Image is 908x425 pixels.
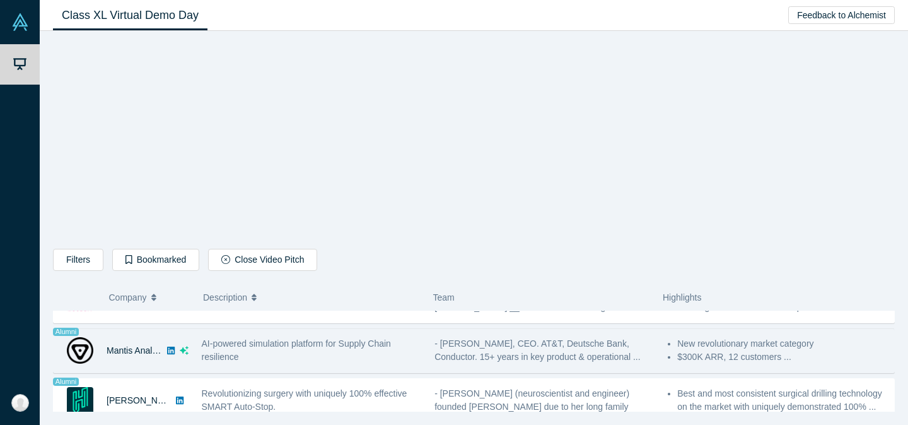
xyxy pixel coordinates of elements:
span: Team [433,292,455,302]
button: Company [109,284,190,311]
img: Hubly Surgical's Logo [67,387,93,414]
a: [PERSON_NAME] Surgical [107,395,214,405]
span: Alumni [53,378,79,386]
span: Alumni [53,328,79,336]
img: John Zepecki's Account [11,394,29,412]
li: Best and most consistent surgical drilling technology on the market with uniquely demonstrated 10... [677,387,887,414]
button: Filters [53,249,103,271]
li: $300K ARR, 12 customers ... [677,350,887,364]
img: Mantis Analytics's Logo [67,337,93,364]
span: AI-powered simulation platform for Supply Chain resilience [202,338,391,362]
svg: dsa ai sparkles [180,346,189,355]
span: Description [203,284,247,311]
button: Description [203,284,420,311]
span: Company [109,284,147,311]
button: Close Video Pitch [208,249,317,271]
button: Bookmarked [112,249,199,271]
span: Highlights [663,292,701,302]
span: - [PERSON_NAME], CEO. AT&T, Deutsche Bank, Conductor. 15+ years in key product & operational ... [434,338,640,362]
a: Class XL Virtual Demo Day [53,1,207,30]
span: - [PERSON_NAME] (neuroscientist and engineer) founded [PERSON_NAME] due to her long family histor... [434,388,629,425]
a: Mantis Analytics [107,345,170,356]
span: Revolutionizing surgery with uniquely 100% effective SMART Auto-Stop. [202,388,407,412]
img: Alchemist Vault Logo [11,13,29,31]
button: Feedback to Alchemist [788,6,895,24]
iframe: Zeehub AI [298,41,650,239]
li: New revolutionary market category [677,337,887,350]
